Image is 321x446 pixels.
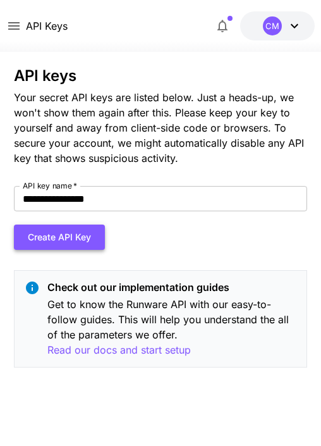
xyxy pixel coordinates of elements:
button: Create API Key [14,225,105,251]
a: API Keys [26,18,68,34]
button: Read our docs and start setup [47,342,191,358]
label: API key name [23,180,77,191]
p: Your secret API keys are listed below. Just a heads-up, we won't show them again after this. Plea... [14,90,306,166]
nav: breadcrumb [26,18,68,34]
p: Check out our implementation guides [47,280,296,295]
div: CM [263,16,282,35]
p: Get to know the Runware API with our easy-to-follow guides. This will help you understand the all... [47,297,296,358]
h3: API keys [14,67,306,85]
button: $0.05CM [240,11,315,40]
